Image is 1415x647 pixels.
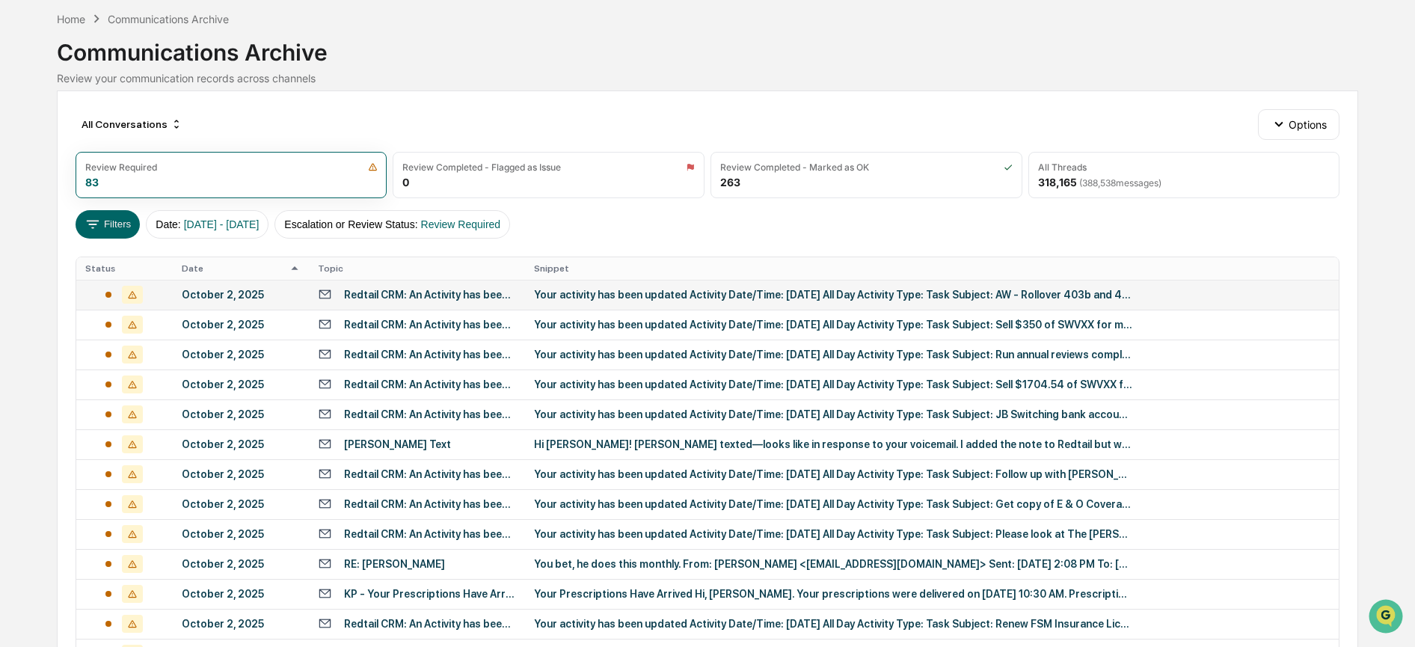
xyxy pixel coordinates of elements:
[76,257,173,280] th: Status
[57,27,1359,66] div: Communications Archive
[534,618,1132,630] div: Your activity has been updated Activity Date/Time: [DATE] All Day Activity Type: Task Subject: Re...
[182,349,300,361] div: October 2, 2025
[1038,176,1161,188] div: 318,165
[534,378,1132,390] div: Your activity has been updated Activity Date/Time: [DATE] All Day Activity Type: Task Subject: Se...
[344,498,516,510] div: Redtail CRM: An Activity has been updated.
[368,162,378,172] img: icon
[534,588,1132,600] div: Your Prescriptions Have Arrived Hi, [PERSON_NAME]. Your prescriptions were delivered on [DATE] 10...
[344,438,451,450] div: [PERSON_NAME] Text
[184,218,260,230] span: [DATE] - [DATE]
[182,319,300,331] div: October 2, 2025
[85,176,99,188] div: 83
[108,13,229,25] div: Communications Archive
[534,438,1132,450] div: Hi [PERSON_NAME]! [PERSON_NAME] texted—looks like in response to your voicemail. I added the note...
[309,257,525,280] th: Topic
[9,183,102,209] a: 🖐️Preclearance
[1367,598,1408,638] iframe: Open customer support
[57,72,1359,85] div: Review your communication records across channels
[182,588,300,600] div: October 2, 2025
[344,378,516,390] div: Redtail CRM: An Activity has been updated.
[9,211,100,238] a: 🔎Data Lookup
[1004,162,1013,172] img: icon
[146,210,268,239] button: Date:[DATE] - [DATE]
[402,176,409,188] div: 0
[15,114,42,141] img: 1746055101610-c473b297-6a78-478c-a979-82029cc54cd1
[149,254,181,265] span: Pylon
[182,378,300,390] div: October 2, 2025
[254,119,272,137] button: Start new chat
[720,162,869,173] div: Review Completed - Marked as OK
[182,468,300,480] div: October 2, 2025
[108,190,120,202] div: 🗄️
[344,618,516,630] div: Redtail CRM: An Activity has been updated.
[525,257,1339,280] th: Snippet
[51,129,189,141] div: We're available if you need us!
[76,210,141,239] button: Filters
[534,528,1132,540] div: Your activity has been updated Activity Date/Time: [DATE] All Day Activity Type: Task Subject: Pl...
[182,528,300,540] div: October 2, 2025
[402,162,561,173] div: Review Completed - Flagged as Issue
[30,217,94,232] span: Data Lookup
[534,349,1132,361] div: Your activity has been updated Activity Date/Time: [DATE] All Day Activity Type: Task Subject: Ru...
[534,558,1132,570] div: You bet, he does this monthly. From: [PERSON_NAME] <[EMAIL_ADDRESS][DOMAIN_NAME]> Sent: [DATE] 2:...
[344,588,516,600] div: KP - Your Prescriptions Have Arrived
[534,289,1132,301] div: Your activity has been updated Activity Date/Time: [DATE] All Day Activity Type: Task Subject: AW...
[686,162,695,172] img: icon
[51,114,245,129] div: Start new chat
[1258,109,1339,139] button: Options
[123,188,185,203] span: Attestations
[344,558,445,570] div: RE: [PERSON_NAME]
[720,176,740,188] div: 263
[1079,177,1161,188] span: ( 388,538 messages)
[1038,162,1087,173] div: All Threads
[57,13,85,25] div: Home
[76,112,188,136] div: All Conversations
[344,319,516,331] div: Redtail CRM: An Activity has been updated.
[30,188,96,203] span: Preclearance
[85,162,157,173] div: Review Required
[344,349,516,361] div: Redtail CRM: An Activity has been updated.
[182,498,300,510] div: October 2, 2025
[182,618,300,630] div: October 2, 2025
[173,257,309,280] th: Date
[15,190,27,202] div: 🖐️
[534,408,1132,420] div: Your activity has been updated Activity Date/Time: [DATE] All Day Activity Type: Task Subject: JB...
[534,498,1132,510] div: Your activity has been updated Activity Date/Time: [DATE] All Day Activity Type: Task Subject: Ge...
[344,408,516,420] div: Redtail CRM: An Activity has been updated.
[344,528,516,540] div: Redtail CRM: An Activity has been updated.
[182,558,300,570] div: October 2, 2025
[274,210,510,239] button: Escalation or Review Status:Review Required
[534,319,1132,331] div: Your activity has been updated Activity Date/Time: [DATE] All Day Activity Type: Task Subject: Se...
[344,289,516,301] div: Redtail CRM: An Activity has been updated.
[534,468,1132,480] div: Your activity has been updated Activity Date/Time: [DATE] All Day Activity Type: Task Subject: Fo...
[105,253,181,265] a: Powered byPylon
[182,289,300,301] div: October 2, 2025
[344,468,516,480] div: Redtail CRM: An Activity has been updated.
[182,408,300,420] div: October 2, 2025
[15,218,27,230] div: 🔎
[182,438,300,450] div: October 2, 2025
[421,218,501,230] span: Review Required
[15,31,272,55] p: How can we help?
[102,183,191,209] a: 🗄️Attestations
